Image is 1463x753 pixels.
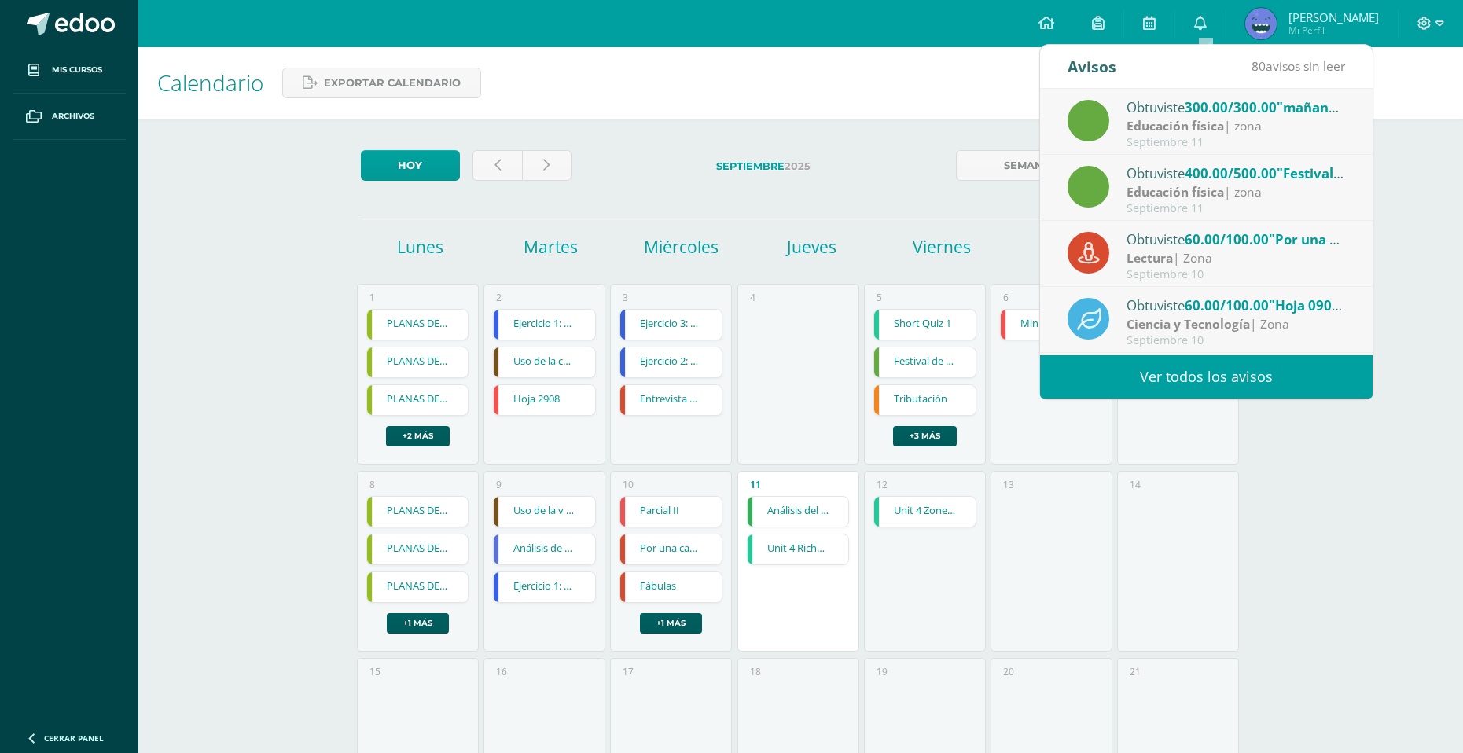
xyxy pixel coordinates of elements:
[1127,202,1345,215] div: Septiembre 11
[1185,98,1277,116] span: 300.00/300.00
[873,309,976,340] div: Short Quiz 1 | Examen
[369,291,375,304] div: 1
[367,534,469,564] a: PLANAS DE LA LETRA T y t mayúscula y minúscula
[1252,57,1266,75] span: 80
[750,291,755,304] div: 4
[367,497,469,527] a: PLANAS DE LA LETRA T y t mayúscula y minúscula
[874,310,976,340] a: Short Quiz 1
[1127,249,1345,267] div: | Zona
[584,150,943,182] label: 2025
[1127,334,1345,347] div: Septiembre 10
[1252,57,1345,75] span: avisos sin leer
[493,571,596,603] div: Ejercicio 1: Libro Diario, Mayor y Balance de Saldos | Tarea
[1277,164,1429,182] span: "Festival de Gimnasias"
[367,572,469,602] a: PLANAS DE LA LETRA T y t mayúscula y minúscula
[1127,163,1345,183] div: Obtuviste en
[1185,164,1277,182] span: 400.00/500.00
[1127,249,1173,266] strong: Lectura
[1245,8,1277,39] img: f29068a96d38c0014f51558e264e4ec7.png
[619,534,722,565] div: Por una canción | Tarea
[1127,183,1345,201] div: | zona
[496,665,507,678] div: 16
[620,347,722,377] a: Ejercicio 2: Libro Balance de Saldos
[750,665,761,678] div: 18
[873,347,976,378] div: Festival de Gimnasias | Tarea
[494,310,595,340] a: Ejercicio 1: Libro de Balance de Saldos
[877,478,888,491] div: 12
[366,496,469,527] div: PLANAS DE LA LETRA T y t mayúscula y minúscula | Tarea
[367,347,469,377] a: PLANAS DE L LETRA T y t mayúscula y minúscula
[494,534,595,564] a: Análisis de tipos de energía
[874,385,976,415] a: Tributación
[13,47,126,94] a: Mis cursos
[1288,9,1379,25] span: [PERSON_NAME]
[620,310,722,340] a: Ejercicio 3: Libro de Balances
[748,497,849,527] a: Análisis del sintagma nominal
[747,496,850,527] div: Análisis del sintagma nominal | Tarea
[494,572,595,602] a: Ejercicio 1: Libro Diario, Mayor y Balance de Saldos
[369,665,380,678] div: 15
[877,665,888,678] div: 19
[750,478,761,491] div: 11
[496,291,502,304] div: 2
[1040,355,1373,399] a: Ver todos los avisos
[1127,229,1345,249] div: Obtuviste en
[748,534,849,564] a: Unit 4 Richmond Activity 2
[494,347,595,377] a: Uso de la consonante Z
[493,496,596,527] div: Uso de la v y b | Tarea
[493,347,596,378] div: Uso de la consonante Z | Tarea
[1130,478,1141,491] div: 14
[366,384,469,416] div: PLANAS DE LA LETRA T y t mayúscula y minúscula | Tarea
[1288,24,1379,37] span: Mi Perfil
[1127,97,1345,117] div: Obtuviste en
[620,534,722,564] a: Por una canción
[1269,296,1346,314] span: "Hoja 0909"
[387,613,449,634] a: +1 más
[367,385,469,415] a: PLANAS DE LA LETRA T y t mayúscula y minúscula
[496,478,502,491] div: 9
[1003,478,1014,491] div: 13
[893,426,957,446] a: +3 más
[282,68,481,98] a: Exportar calendario
[877,291,882,304] div: 5
[879,236,1005,258] h1: Viernes
[1127,136,1345,149] div: Septiembre 11
[623,478,634,491] div: 10
[1068,45,1116,88] div: Avisos
[366,571,469,603] div: PLANAS DE LA LETRA T y t mayúscula y minúscula | Tarea
[1003,665,1014,678] div: 20
[620,572,722,602] a: Fábulas
[874,497,976,527] a: Unit 4 Zone Activity 5
[324,68,461,97] span: Exportar calendario
[494,385,595,415] a: Hoja 2908
[52,110,94,123] span: Archivos
[874,347,976,377] a: Festival de Gimnasias
[358,236,483,258] h1: Lunes
[1127,315,1345,333] div: | Zona
[366,309,469,340] div: PLANAS DE LA LETRA T y t mayúscula y minúscula | Tarea
[157,68,263,97] span: Calendario
[1127,295,1345,315] div: Obtuviste en
[716,160,785,172] strong: Septiembre
[873,496,976,527] div: Unit 4 Zone Activity 5 | Tarea
[619,347,722,378] div: Ejercicio 2: Libro Balance de Saldos | Tarea
[488,236,614,258] h1: Martes
[1127,183,1224,200] strong: Educación física
[1269,230,1387,248] span: "Por una canción"
[1130,665,1141,678] div: 21
[619,571,722,603] div: Fábulas | Tarea
[623,665,634,678] div: 17
[386,426,450,446] a: +2 más
[620,497,722,527] a: Parcial II
[494,497,595,527] a: Uso de la v y b
[367,310,469,340] a: PLANAS DE LA LETRA T y t mayúscula y minúscula
[1277,98,1410,116] span: "mañana deportiva"
[361,150,460,181] a: Hoy
[1003,291,1009,304] div: 6
[52,64,102,76] span: Mis cursos
[493,534,596,565] div: Análisis de tipos de energía | Tarea
[748,236,874,258] h1: Jueves
[1127,315,1250,332] strong: Ciencia y Tecnología
[44,733,104,744] span: Cerrar panel
[366,534,469,565] div: PLANAS DE LA LETRA T y t mayúscula y minúscula | Tarea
